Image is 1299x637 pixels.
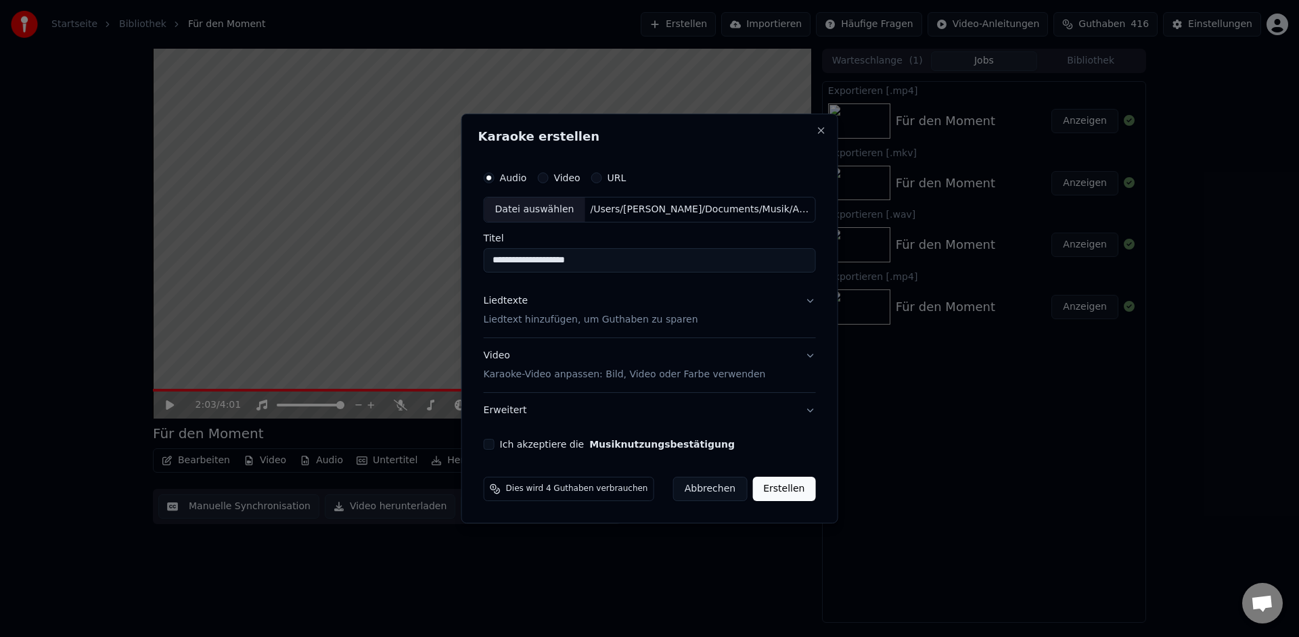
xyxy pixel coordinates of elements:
[484,349,766,381] div: Video
[608,173,626,183] label: URL
[484,294,528,308] div: Liedtexte
[589,440,735,449] button: Ich akzeptiere die
[484,368,766,381] p: Karaoke-Video anpassen: Bild, Video oder Farbe verwenden
[506,483,648,494] span: Dies wird 4 Guthaben verbrauchen
[484,197,585,222] div: Datei auswählen
[484,233,816,243] label: Titel
[553,173,580,183] label: Video
[585,203,815,216] div: /Users/[PERSON_NAME]/Documents/Musik/Auf_meines_Kindes_Tod.wav
[484,313,698,327] p: Liedtext hinzufügen, um Guthaben zu sparen
[484,283,816,337] button: LiedtexteLiedtext hinzufügen, um Guthaben zu sparen
[478,131,821,143] h2: Karaoke erstellen
[500,440,735,449] label: Ich akzeptiere die
[500,173,527,183] label: Audio
[484,393,816,428] button: Erweitert
[484,338,816,392] button: VideoKaraoke-Video anpassen: Bild, Video oder Farbe verwenden
[752,477,815,501] button: Erstellen
[673,477,747,501] button: Abbrechen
